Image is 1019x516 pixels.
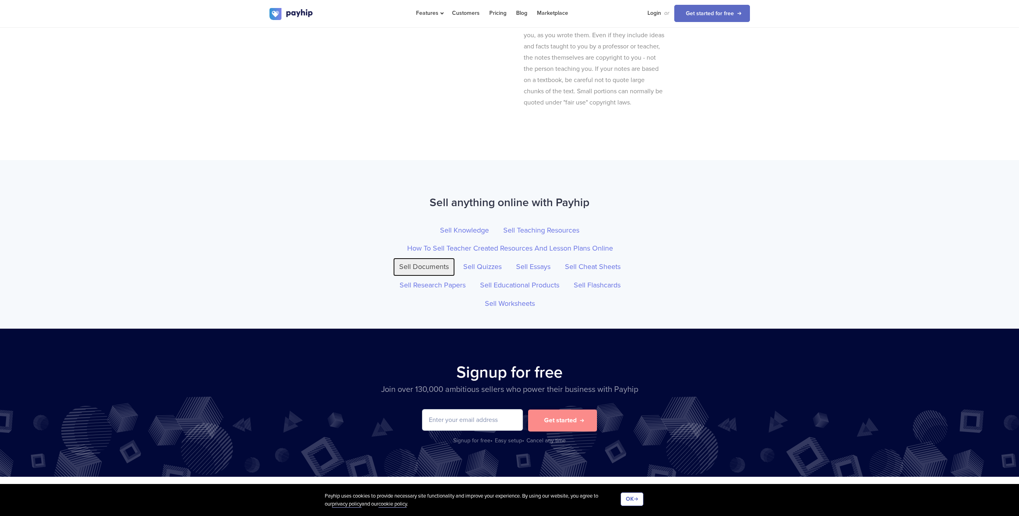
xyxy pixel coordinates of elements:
div: Easy setup [495,437,525,445]
a: Get started for free [674,5,750,22]
span: • [490,437,492,444]
a: Sell Quizzes [457,258,508,276]
div: Cancel any time [527,437,566,445]
a: Sell Educational Products [474,276,565,295]
a: Sell Research Papers [394,276,472,295]
button: Get started [528,410,597,432]
a: Sell Essays [510,258,557,276]
span: • [522,437,524,444]
a: Sell Knowledge [434,221,495,240]
div: Payhip uses cookies to provide necessary site functionality and improve your experience. By using... [325,492,621,508]
p: Your study notes are automatically copyrighted to you, as you wrote them. Even if they include id... [524,18,665,108]
a: Sell Teaching Resources [497,221,585,240]
a: Sell Flashcards [568,276,627,295]
a: Sell Worksheets [479,295,541,313]
a: privacy policy [332,501,362,508]
h2: Signup for free [269,361,750,384]
button: OK [621,492,643,506]
a: Sell Cheat Sheets [559,258,627,276]
h2: Sell anything online with Payhip [269,192,750,213]
span: Features [416,10,442,16]
p: Join over 130,000 ambitious sellers who power their business with Payhip [269,384,750,396]
img: logo.svg [269,8,314,20]
a: Sell Documents [393,258,455,276]
a: cookie policy [378,501,407,508]
div: Signup for free [453,437,493,445]
a: How To Sell Teacher Created Resources And Lesson Plans Online [401,239,619,258]
input: Enter your email address [422,410,523,430]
